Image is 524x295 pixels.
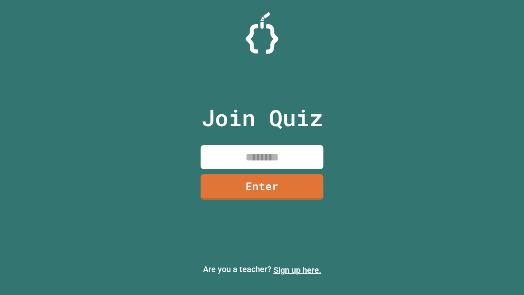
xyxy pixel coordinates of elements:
iframe: chat widget [456,227,516,261]
a: Enter [201,174,323,200]
p: Are you a teacher? [7,263,517,276]
img: Logo.svg [246,12,278,54]
p: Join Quiz [201,101,323,135]
iframe: chat widget [490,262,516,287]
a: Sign up here. [273,265,321,275]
